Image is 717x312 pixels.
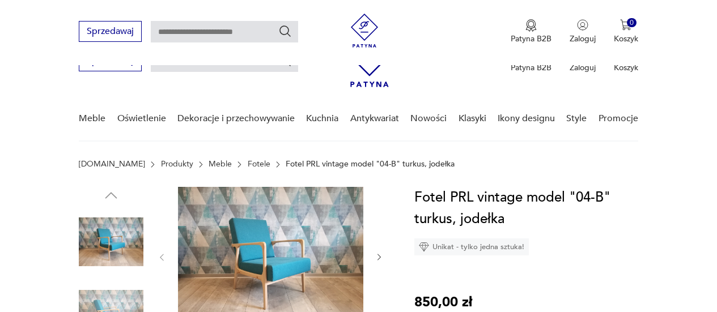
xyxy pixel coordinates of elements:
a: Ikona medaluPatyna B2B [511,19,551,44]
p: Patyna B2B [511,33,551,44]
img: Ikona koszyka [620,19,631,31]
button: Patyna B2B [511,19,551,44]
a: Produkty [161,160,193,169]
a: Nowości [410,97,447,140]
p: Koszyk [614,33,638,44]
button: Sprzedawaj [79,21,142,42]
button: 0Koszyk [614,19,638,44]
p: Fotel PRL vintage model "04-B" turkus, jodełka [286,160,455,169]
a: Sprzedawaj [79,58,142,66]
a: Dekoracje i przechowywanie [177,97,295,140]
a: Fotele [248,160,270,169]
a: Ikony designu [498,97,555,140]
a: Meble [209,160,232,169]
a: Kuchnia [306,97,338,140]
div: Unikat - tylko jedna sztuka! [414,238,529,255]
img: Ikona medalu [525,19,537,32]
a: Sprzedawaj [79,28,142,36]
img: Patyna - sklep z meblami i dekoracjami vintage [347,14,381,48]
p: Patyna B2B [511,62,551,73]
a: Style [566,97,587,140]
a: Promocje [599,97,638,140]
a: Klasyki [459,97,486,140]
a: Meble [79,97,105,140]
div: 0 [627,18,637,28]
p: Zaloguj [570,62,596,73]
h1: Fotel PRL vintage model "04-B" turkus, jodełka [414,187,638,230]
a: Antykwariat [350,97,399,140]
img: Ikonka użytkownika [577,19,588,31]
button: Szukaj [278,24,292,38]
a: [DOMAIN_NAME] [79,160,145,169]
img: Ikona diamentu [419,242,429,252]
p: Zaloguj [570,33,596,44]
img: Zdjęcie produktu Fotel PRL vintage model "04-B" turkus, jodełka [79,210,143,274]
a: Oświetlenie [117,97,166,140]
button: Zaloguj [570,19,596,44]
p: Koszyk [614,62,638,73]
